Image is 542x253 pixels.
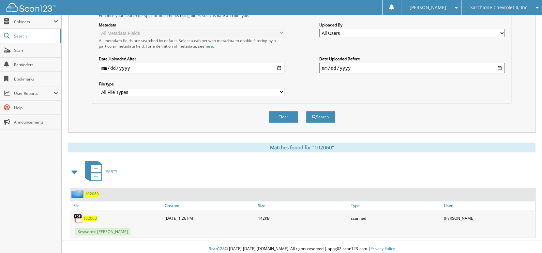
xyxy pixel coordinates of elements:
label: Date Uploaded After [99,56,285,62]
div: Matches found for "102060" [68,142,535,152]
label: Uploaded By [319,22,505,28]
a: 102060 [85,191,99,197]
img: scan123-logo-white.svg [7,3,55,12]
span: Scan [14,48,58,53]
iframe: Chat Widget [509,222,542,253]
span: Reminders [14,62,58,67]
a: Created [163,201,256,210]
a: User [442,201,535,210]
button: Search [306,111,335,123]
span: Bookmarks [14,76,58,82]
a: Type [349,201,442,210]
span: [PERSON_NAME] [410,6,446,9]
span: PARTS [106,169,117,174]
img: PDF.png [73,213,83,223]
a: File [70,201,163,210]
a: Size [256,201,349,210]
div: Enhance your search for specific documents using filters such as date and file type. [96,13,508,18]
span: Announcements [14,119,58,125]
label: File type [99,81,285,87]
a: Privacy Policy [370,246,395,251]
span: User Reports [14,91,53,96]
a: 102060 [83,216,97,221]
span: Cabinets [14,19,53,24]
div: scanned [349,212,442,225]
a: here [204,43,213,49]
label: Date Uploaded Before [319,56,505,62]
span: Scan123 [209,246,225,251]
input: start [99,63,285,73]
span: Sarchione Chevrolet II, Inc [470,6,527,9]
a: PARTS [81,159,117,185]
span: Help [14,105,58,111]
img: folder2.png [71,190,85,198]
div: All metadata fields are searched by default. Select a cabinet with metadata to enable filtering b... [99,38,285,49]
div: [PERSON_NAME] [442,212,535,225]
input: end [319,63,505,73]
span: Keywords: [PERSON_NAME] [75,228,130,235]
button: Clear [269,111,298,123]
div: [DATE] 1:26 PM [163,212,256,225]
span: Search [14,33,57,39]
label: Metadata [99,22,285,28]
div: 142KB [256,212,349,225]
